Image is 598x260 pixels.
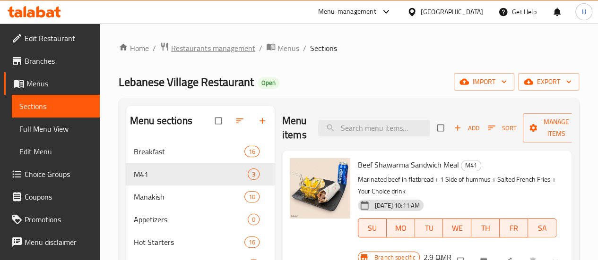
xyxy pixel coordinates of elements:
a: Choice Groups [4,163,100,185]
span: Add item [451,121,482,135]
button: SU [358,218,387,237]
div: Appetizers0 [126,208,275,231]
li: / [303,42,306,54]
span: M41 [134,168,248,180]
a: Coupons [4,185,100,208]
a: Promotions [4,208,100,231]
span: Select all sections [209,112,229,130]
span: [DATE] 10:11 AM [371,201,424,210]
span: 0 [248,215,259,224]
a: Full Menu View [12,117,100,140]
span: Sections [19,101,92,112]
img: Beef Shawarma Sandwich Meal [290,158,350,218]
span: TU [419,221,440,235]
button: TH [471,218,500,237]
button: FR [500,218,528,237]
span: Full Menu View [19,123,92,134]
a: Branches [4,50,100,72]
input: search [318,120,430,136]
div: items [248,214,260,225]
span: Open [258,79,279,87]
div: Open [258,77,279,89]
span: Beef Shawarma Sandwich Meal [358,158,459,172]
span: 16 [245,238,259,247]
div: items [244,146,260,157]
span: TH [475,221,496,235]
li: / [259,42,262,54]
div: M41 [461,160,481,171]
button: Add [451,121,482,135]
span: Sort items [482,121,523,135]
h2: Menu sections [130,114,192,128]
span: Menus [26,78,92,89]
span: MO [390,221,411,235]
h2: Menu items [282,114,307,142]
li: / [153,42,156,54]
span: Restaurants management [171,42,255,54]
button: SA [528,218,556,237]
span: Sort sections [229,110,252,131]
span: FR [503,221,524,235]
span: Appetizers [134,214,248,225]
div: Menu-management [318,6,376,17]
div: items [244,191,260,202]
span: Edit Restaurant [25,33,92,44]
a: Edit Menu [12,140,100,163]
div: M413 [126,163,275,185]
span: Branches [25,55,92,67]
span: Choice Groups [25,168,92,180]
button: Manage items [523,113,590,143]
div: Hot Starters16 [126,231,275,253]
button: export [518,73,579,91]
span: SU [362,221,383,235]
span: Menus [277,42,299,54]
span: M41 [461,160,481,171]
div: Breakfast16 [126,140,275,163]
span: Edit Menu [19,146,92,157]
a: Menus [266,42,299,54]
a: Sections [12,95,100,117]
span: Add [454,123,479,134]
button: Add section [252,110,275,131]
a: Edit Restaurant [4,27,100,50]
span: Breakfast [134,146,244,157]
div: Manakish10 [126,185,275,208]
span: 10 [245,193,259,201]
span: Manage items [530,116,582,140]
span: Promotions [25,214,92,225]
span: export [526,76,572,88]
a: Restaurants management [160,42,255,54]
button: WE [443,218,471,237]
a: Menus [4,72,100,95]
button: TU [415,218,443,237]
span: 16 [245,147,259,156]
div: items [244,236,260,248]
span: 3 [248,170,259,179]
a: Menu disclaimer [4,231,100,253]
div: items [248,168,260,180]
span: Coupons [25,191,92,202]
button: import [454,73,514,91]
span: Hot Starters [134,236,244,248]
button: Sort [485,121,519,135]
span: H [581,7,586,17]
a: Home [119,42,149,54]
div: [GEOGRAPHIC_DATA] [421,7,483,17]
p: Marinated beef in flatbread + 1 Side of hummus + Salted French Fries + Your Choice drink [358,174,556,197]
span: WE [447,221,468,235]
span: Sections [310,42,337,54]
span: import [461,76,507,88]
nav: breadcrumb [119,42,579,54]
span: Menu disclaimer [25,236,92,248]
button: MO [387,218,415,237]
span: Select section [432,119,451,137]
span: Lebanese Village Restaurant [119,71,254,92]
span: Sort [488,123,517,134]
span: Manakish [134,191,244,202]
span: SA [532,221,553,235]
